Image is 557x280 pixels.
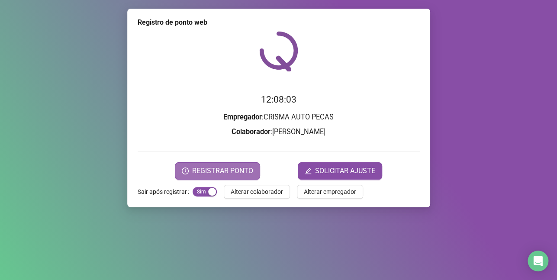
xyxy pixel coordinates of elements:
[223,113,262,121] strong: Empregador
[305,167,312,174] span: edit
[298,162,382,180] button: editSOLICITAR AJUSTE
[528,251,548,271] div: Open Intercom Messenger
[138,126,420,138] h3: : [PERSON_NAME]
[261,94,296,105] time: 12:08:03
[232,128,270,136] strong: Colaborador
[315,166,375,176] span: SOLICITAR AJUSTE
[138,185,193,199] label: Sair após registrar
[192,166,253,176] span: REGISTRAR PONTO
[231,187,283,196] span: Alterar colaborador
[304,187,356,196] span: Alterar empregador
[182,167,189,174] span: clock-circle
[259,31,298,71] img: QRPoint
[175,162,260,180] button: REGISTRAR PONTO
[224,185,290,199] button: Alterar colaborador
[297,185,363,199] button: Alterar empregador
[138,17,420,28] div: Registro de ponto web
[138,112,420,123] h3: : CRISMA AUTO PECAS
